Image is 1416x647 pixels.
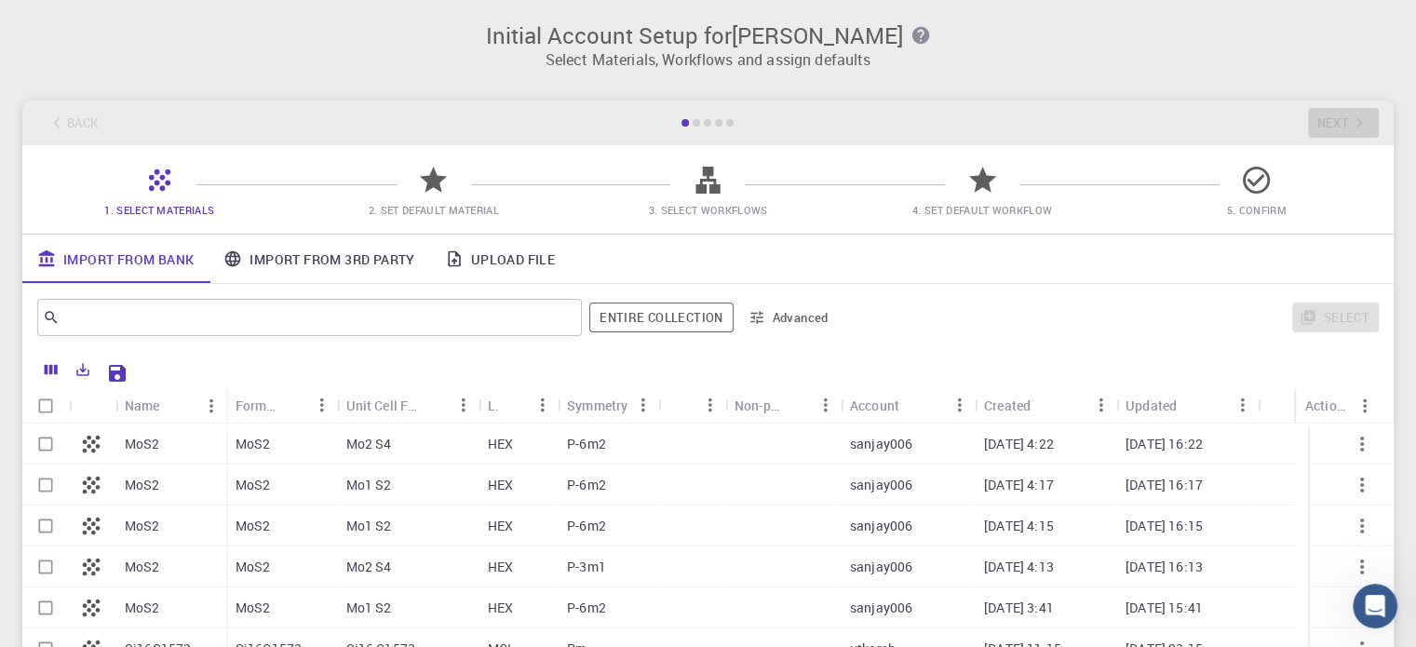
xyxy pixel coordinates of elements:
div: Actions [1296,387,1380,424]
p: P-6m2 [567,517,606,535]
button: Menu [196,391,226,421]
a: Import From Bank [22,235,209,283]
span: Filter throughout whole library including sets (folders) [589,303,733,332]
div: Lattice [488,387,498,424]
p: HEX [488,435,513,453]
p: MoS2 [125,517,160,535]
button: Sort [419,390,449,420]
span: 2. Set Default Material [369,203,499,217]
p: MoS2 [236,435,271,453]
a: Import From 3rd Party [209,235,429,283]
button: Menu [306,390,336,420]
p: sanjay006 [850,558,912,576]
p: MoS2 [236,517,271,535]
p: P-3m1 [567,558,606,576]
button: Menu [528,390,558,420]
p: MoS2 [125,435,160,453]
p: [DATE] 4:22 [984,435,1054,453]
p: [DATE] 4:17 [984,476,1054,494]
div: Created [975,387,1116,424]
p: Select Materials, Workflows and assign defaults [34,48,1382,71]
p: Mo1 S2 [345,599,391,617]
button: Sort [276,390,306,420]
button: Menu [1228,390,1258,420]
div: Symmetry [567,387,627,424]
button: Sort [1031,390,1060,420]
p: Mo2 S4 [345,558,391,576]
p: [DATE] 4:13 [984,558,1054,576]
div: Icon [69,387,115,424]
button: Sort [781,390,811,420]
div: Formula [236,387,277,424]
div: Name [125,387,160,424]
button: Menu [1086,390,1116,420]
button: Menu [1350,391,1380,421]
span: 5. Confirm [1227,203,1287,217]
button: Sort [1177,390,1207,420]
div: Updated [1126,387,1177,424]
p: [DATE] 16:17 [1126,476,1203,494]
p: P-6m2 [567,599,606,617]
p: sanjay006 [850,476,912,494]
div: Unit Cell Formula [345,387,418,424]
div: Formula [226,387,337,424]
button: Entire collection [589,303,733,332]
p: MoS2 [125,599,160,617]
div: Lattice [479,387,558,424]
p: HEX [488,599,513,617]
div: Created [984,387,1031,424]
p: Mo1 S2 [345,476,391,494]
p: [DATE] 3:41 [984,599,1054,617]
button: Sort [899,390,929,420]
p: HEX [488,558,513,576]
div: Account [841,387,975,424]
p: sanjay006 [850,435,912,453]
p: [DATE] 4:15 [984,517,1054,535]
p: sanjay006 [850,517,912,535]
p: [DATE] 16:15 [1126,517,1203,535]
span: 1. Select Materials [104,203,214,217]
button: Menu [627,390,657,420]
button: Menu [695,390,725,420]
div: Non-periodic [735,387,781,424]
button: Advanced [741,303,838,332]
button: Sort [667,390,696,420]
iframe: Intercom live chat [1353,584,1397,628]
p: [DATE] 16:13 [1126,558,1203,576]
p: MoS2 [236,476,271,494]
a: Upload File [430,235,570,283]
button: Menu [945,390,975,420]
p: HEX [488,517,513,535]
button: Save Explorer Settings [99,355,136,392]
p: Mo2 S4 [345,435,391,453]
h3: Initial Account Setup for [PERSON_NAME] [34,22,1382,48]
button: Menu [449,390,479,420]
div: Name [115,387,226,424]
button: Export [67,355,99,384]
button: Sort [160,391,190,421]
p: Mo1 S2 [345,517,391,535]
span: 3. Select Workflows [648,203,767,217]
div: Unit Cell Formula [336,387,478,424]
span: 4. Set Default Workflow [912,203,1052,217]
div: Symmetry [558,387,657,424]
button: Sort [498,390,528,420]
div: Actions [1305,387,1350,424]
p: MoS2 [236,558,271,576]
div: Non-periodic [725,387,841,424]
p: sanjay006 [850,599,912,617]
p: P-6m2 [567,476,606,494]
p: P-6m2 [567,435,606,453]
p: [DATE] 16:22 [1126,435,1203,453]
button: Columns [35,355,67,384]
div: Updated [1116,387,1258,424]
div: Account [850,387,899,424]
p: HEX [488,476,513,494]
div: Tags [657,387,724,424]
p: MoS2 [125,476,160,494]
span: Support [37,13,104,30]
p: MoS2 [236,599,271,617]
p: MoS2 [125,558,160,576]
button: Menu [811,390,841,420]
p: [DATE] 15:41 [1126,599,1203,617]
